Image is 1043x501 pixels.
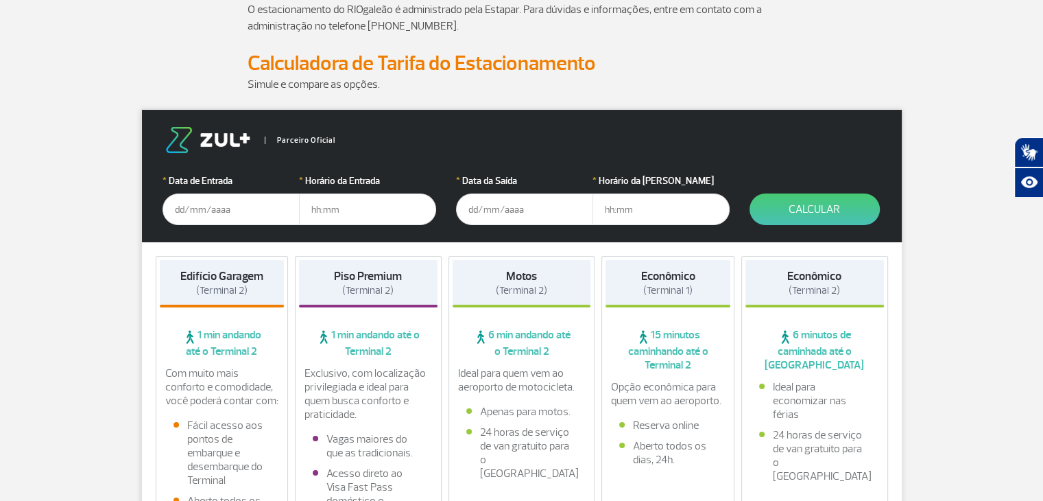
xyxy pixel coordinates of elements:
[304,366,432,421] p: Exclusivo, com localização privilegiada e ideal para quem busca conforto e praticidade.
[1014,167,1043,198] button: Abrir recursos assistivos.
[342,284,394,297] span: (Terminal 2)
[466,405,577,419] li: Apenas para motos.
[163,127,253,153] img: logo-zul.png
[496,284,547,297] span: (Terminal 2)
[163,174,300,188] label: Data de Entrada
[619,439,717,467] li: Aberto todos os dias, 24h.
[619,419,717,432] li: Reserva online
[1014,137,1043,198] div: Plugin de acessibilidade da Hand Talk.
[299,194,436,225] input: hh:mm
[453,328,591,358] span: 6 min andando até o Terminal 2
[592,174,730,188] label: Horário da [PERSON_NAME]
[456,174,593,188] label: Data da Saída
[165,366,279,408] p: Com muito mais conforto e comodidade, você poderá contar com:
[313,432,424,460] li: Vagas maiores do que as tradicionais.
[759,380,870,421] li: Ideal para economizar nas férias
[789,284,840,297] span: (Terminal 2)
[265,137,335,144] span: Parceiro Oficial
[299,174,436,188] label: Horário da Entrada
[750,194,880,225] button: Calcular
[745,328,884,372] span: 6 minutos de caminhada até o [GEOGRAPHIC_DATA]
[160,328,285,358] span: 1 min andando até o Terminal 2
[458,366,586,394] p: Ideal para quem vem ao aeroporto de motocicleta.
[299,328,437,358] span: 1 min andando até o Terminal 2
[611,380,725,408] p: Opção econômica para quem vem ao aeroporto.
[466,426,577,480] li: 24 horas de serviço de van gratuito para o [GEOGRAPHIC_DATA]
[1014,137,1043,167] button: Abrir tradutor de língua de sinais.
[641,269,695,283] strong: Econômico
[173,419,271,487] li: Fácil acesso aos pontos de embarque e desembarque do Terminal
[787,269,841,283] strong: Econômico
[456,194,593,225] input: dd/mm/aaaa
[248,1,796,34] p: O estacionamento do RIOgaleão é administrado pela Estapar. Para dúvidas e informações, entre em c...
[163,194,300,225] input: dd/mm/aaaa
[759,428,870,483] li: 24 horas de serviço de van gratuito para o [GEOGRAPHIC_DATA]
[334,269,402,283] strong: Piso Premium
[506,269,537,283] strong: Motos
[643,284,693,297] span: (Terminal 1)
[606,328,730,372] span: 15 minutos caminhando até o Terminal 2
[180,269,263,283] strong: Edifício Garagem
[248,76,796,93] p: Simule e compare as opções.
[592,194,730,225] input: hh:mm
[196,284,248,297] span: (Terminal 2)
[248,51,796,76] h2: Calculadora de Tarifa do Estacionamento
